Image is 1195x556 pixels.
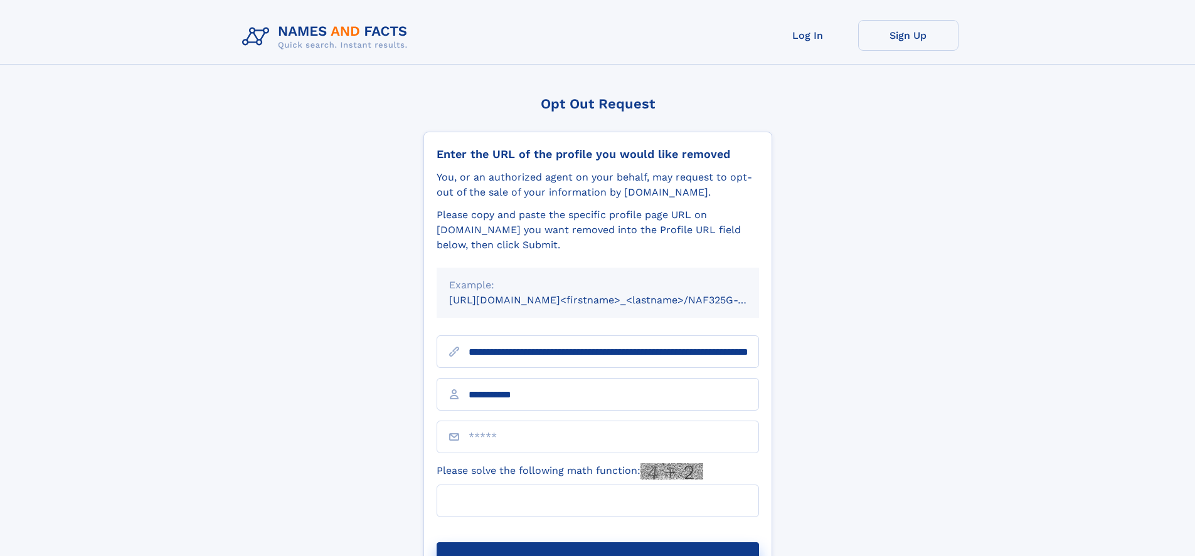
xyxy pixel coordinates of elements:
div: Enter the URL of the profile you would like removed [437,147,759,161]
label: Please solve the following math function: [437,463,703,480]
img: Logo Names and Facts [237,20,418,54]
a: Sign Up [858,20,959,51]
small: [URL][DOMAIN_NAME]<firstname>_<lastname>/NAF325G-xxxxxxxx [449,294,783,306]
div: Please copy and paste the specific profile page URL on [DOMAIN_NAME] you want removed into the Pr... [437,207,759,253]
div: Opt Out Request [423,96,772,112]
a: Log In [758,20,858,51]
div: Example: [449,278,746,293]
div: You, or an authorized agent on your behalf, may request to opt-out of the sale of your informatio... [437,170,759,200]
